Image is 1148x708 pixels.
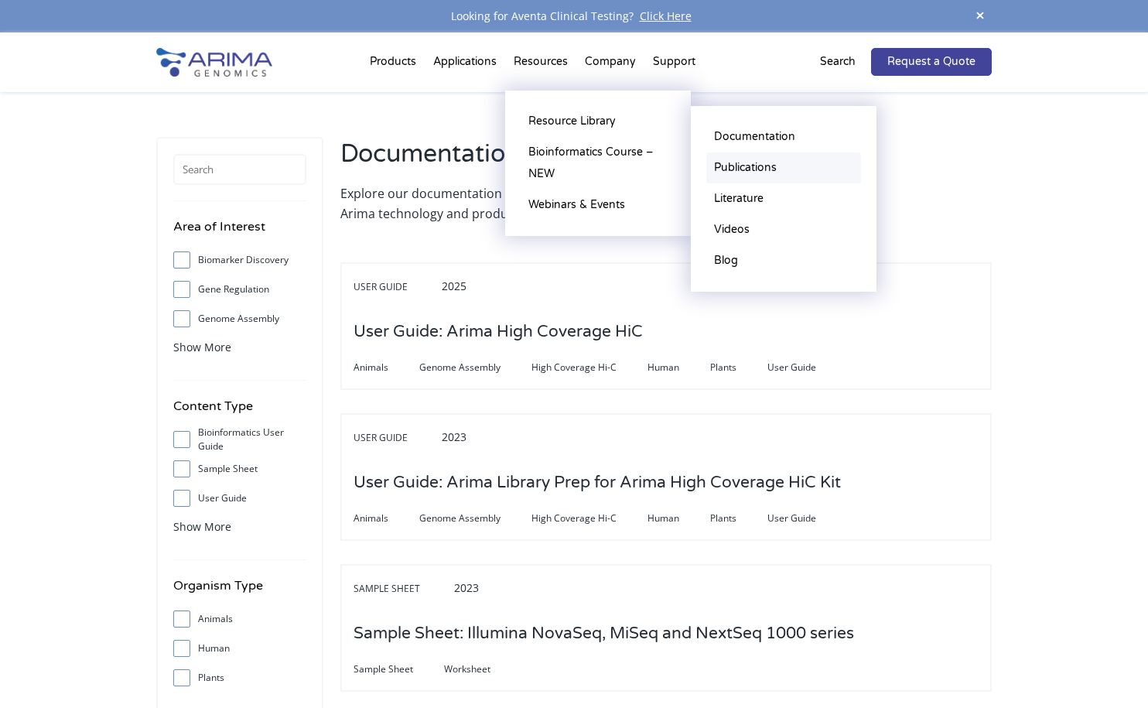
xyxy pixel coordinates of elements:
a: Bioinformatics Course – NEW [521,137,675,190]
span: Plants [710,358,767,377]
span: Genome Assembly [419,509,531,528]
a: Literature [706,183,861,214]
span: Show More [173,519,231,534]
img: Arima-Genomics-logo [156,48,272,77]
a: Blog [706,245,861,276]
span: High Coverage Hi-C [531,509,647,528]
span: Sample Sheet [354,580,451,598]
label: Genome Assembly [173,307,306,330]
span: User Guide [354,278,439,296]
span: User Guide [767,358,847,377]
h4: Organism Type [173,576,306,607]
h4: Content Type [173,396,306,428]
h3: Sample Sheet: Illumina NovaSeq, MiSeq and NextSeq 1000 series [354,610,854,658]
span: Plants [710,509,767,528]
p: Explore our documentation to get starting using Arima technology and products in your research. [340,183,658,224]
h3: User Guide: Arima Library Prep for Arima High Coverage HiC Kit [354,459,841,507]
a: Publications [706,152,861,183]
a: Request a Quote [871,48,992,76]
span: User Guide [354,429,439,447]
a: User Guide: Arima Library Prep for Arima High Coverage HiC Kit [354,474,841,491]
a: Webinars & Events [521,190,675,221]
span: User Guide [767,509,847,528]
div: Looking for Aventa Clinical Testing? [156,6,992,26]
span: Animals [354,358,419,377]
h2: Documentation [340,137,658,183]
a: Videos [706,214,861,245]
label: Biomarker Discovery [173,248,306,272]
label: Human [173,637,306,660]
label: Bioinformatics User Guide [173,428,306,451]
a: Documentation [706,121,861,152]
a: Sample Sheet: Illumina NovaSeq, MiSeq and NextSeq 1000 series [354,625,854,642]
span: Genome Assembly [419,358,531,377]
label: Plants [173,666,306,689]
span: Sample Sheet [354,660,444,679]
span: Animals [354,509,419,528]
span: 2025 [442,279,466,293]
a: Resource Library [521,106,675,137]
span: 2023 [454,580,479,595]
label: Animals [173,607,306,631]
span: 2023 [442,429,466,444]
label: Gene Regulation [173,278,306,301]
span: Human [647,509,710,528]
h3: User Guide: Arima High Coverage HiC [354,308,643,356]
p: Search [820,52,856,72]
a: Click Here [634,9,698,23]
span: Worksheet [444,660,521,679]
label: Sample Sheet [173,457,306,481]
span: High Coverage Hi-C [531,358,647,377]
label: User Guide [173,487,306,510]
a: User Guide: Arima High Coverage HiC [354,323,643,340]
h4: Area of Interest [173,217,306,248]
input: Search [173,154,306,185]
span: Human [647,358,710,377]
span: Show More [173,340,231,354]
